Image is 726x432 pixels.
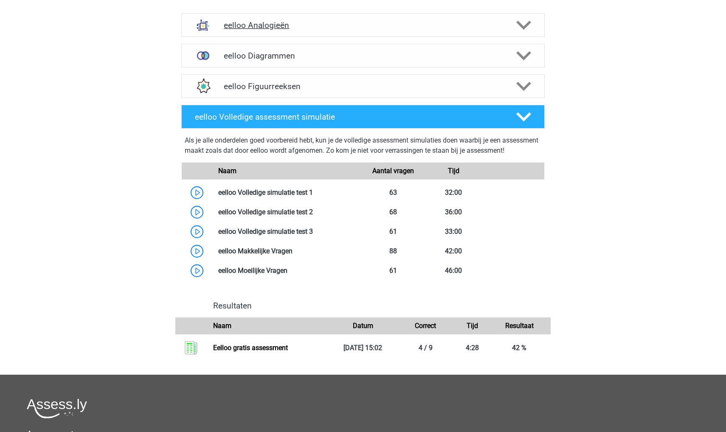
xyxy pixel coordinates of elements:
[332,321,394,331] div: Datum
[178,74,548,98] a: figuurreeksen eelloo Figuurreeksen
[192,45,214,67] img: venn diagrammen
[207,321,332,331] div: Naam
[363,166,423,176] div: Aantal vragen
[195,112,502,122] h4: eelloo Volledige assessment simulatie
[185,135,541,159] div: Als je alle onderdelen goed voorbereid hebt, kun je de volledige assessment simulaties doen waarb...
[192,14,214,36] img: analogieen
[394,321,457,331] div: Correct
[224,20,502,30] h4: eelloo Analogieën
[457,321,488,331] div: Tijd
[213,301,544,311] h4: Resultaten
[212,227,363,237] div: eelloo Volledige simulatie test 3
[213,344,288,352] a: Eelloo gratis assessment
[212,266,363,276] div: eelloo Moeilijke Vragen
[27,398,87,418] img: Assessly logo
[178,105,548,129] a: eelloo Volledige assessment simulatie
[212,188,363,198] div: eelloo Volledige simulatie test 1
[224,81,502,91] h4: eelloo Figuurreeksen
[192,75,214,97] img: figuurreeksen
[212,166,363,176] div: Naam
[212,246,363,256] div: eelloo Makkelijke Vragen
[423,166,484,176] div: Tijd
[224,51,502,61] h4: eelloo Diagrammen
[178,44,548,67] a: venn diagrammen eelloo Diagrammen
[178,13,548,37] a: analogieen eelloo Analogieën
[488,321,551,331] div: Resultaat
[212,207,363,217] div: eelloo Volledige simulatie test 2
